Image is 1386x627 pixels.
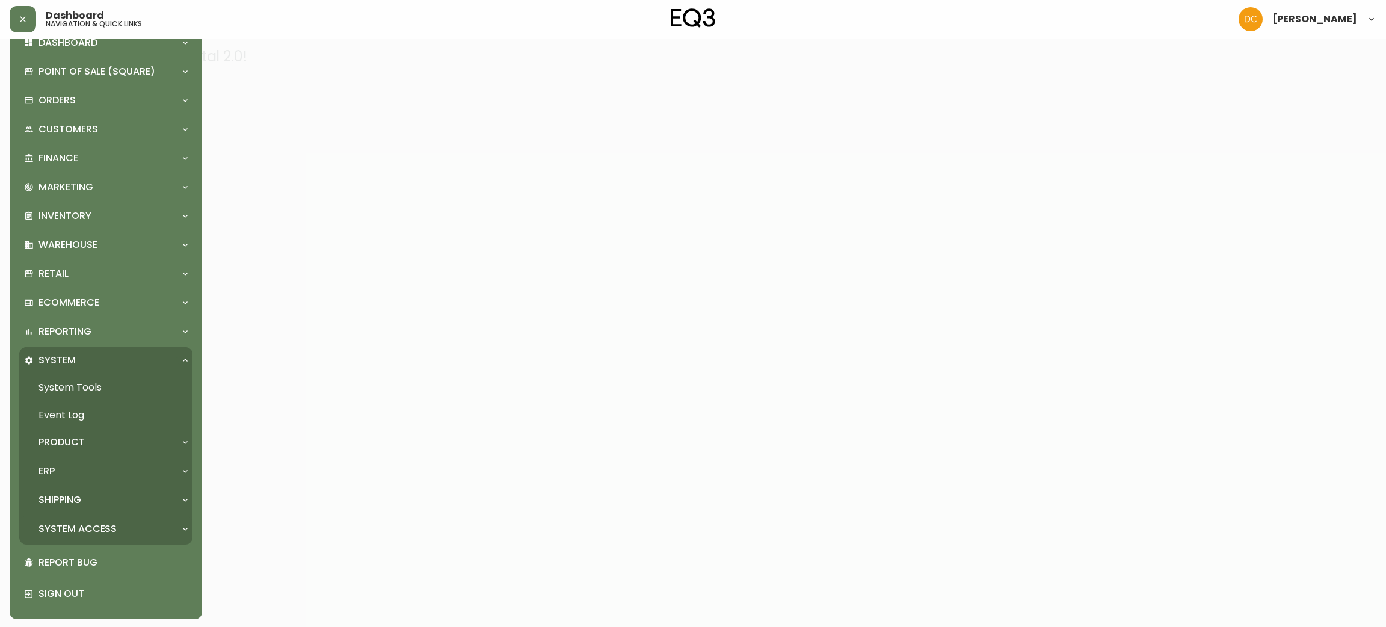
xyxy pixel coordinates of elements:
div: ERP [19,458,192,484]
p: Shipping [38,493,81,507]
p: Point of Sale (Square) [38,65,155,78]
p: System [38,354,76,367]
span: Dashboard [46,11,104,20]
div: Orders [19,87,192,114]
a: System Tools [19,374,192,401]
p: Product [38,436,85,449]
p: Sign Out [38,587,188,601]
p: System Access [38,522,117,536]
div: Ecommerce [19,289,192,316]
p: Warehouse [38,238,97,252]
div: Report Bug [19,547,192,578]
div: Inventory [19,203,192,229]
p: Report Bug [38,556,188,569]
div: Warehouse [19,232,192,258]
p: Marketing [38,181,93,194]
span: [PERSON_NAME] [1272,14,1357,24]
img: 7eb451d6983258353faa3212700b340b [1239,7,1263,31]
p: Ecommerce [38,296,99,309]
div: Product [19,429,192,456]
p: Customers [38,123,98,136]
p: ERP [38,465,55,478]
div: Sign Out [19,578,192,610]
a: Event Log [19,401,192,429]
h5: navigation & quick links [46,20,142,28]
div: System Access [19,516,192,542]
div: Shipping [19,487,192,513]
p: Finance [38,152,78,165]
div: Finance [19,145,192,171]
p: Orders [38,94,76,107]
div: Point of Sale (Square) [19,58,192,85]
p: Reporting [38,325,91,338]
div: Customers [19,116,192,143]
div: Marketing [19,174,192,200]
div: Dashboard [19,29,192,56]
div: Reporting [19,318,192,345]
p: Dashboard [38,36,97,49]
div: Retail [19,261,192,287]
div: System [19,347,192,374]
p: Inventory [38,209,91,223]
img: logo [671,8,715,28]
p: Retail [38,267,69,280]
